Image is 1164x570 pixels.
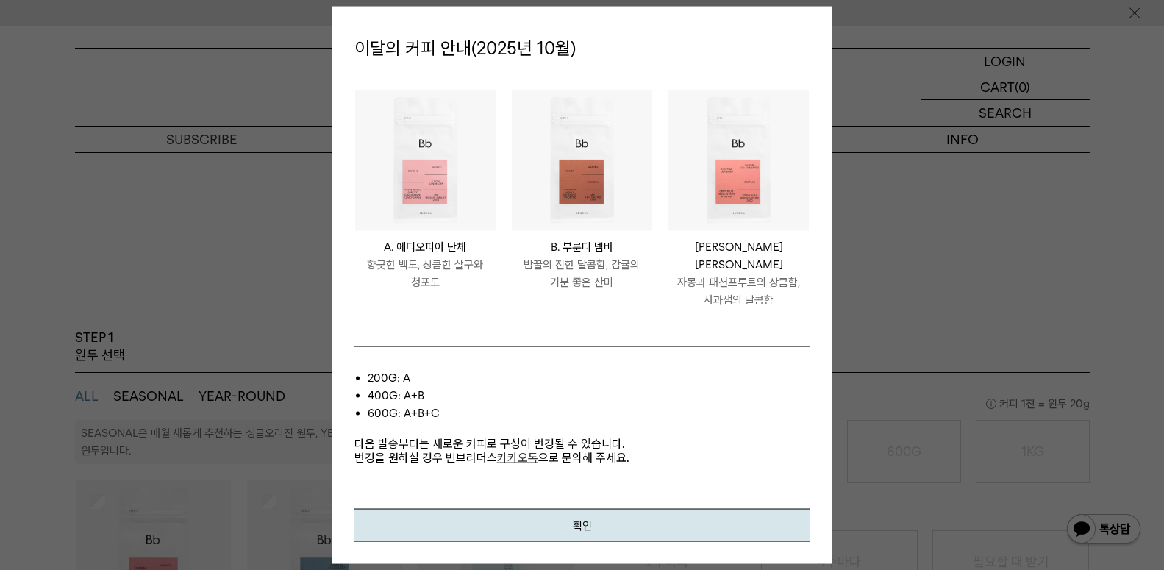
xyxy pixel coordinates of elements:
[355,256,496,291] p: 향긋한 백도, 상큼한 살구와 청포도
[512,238,652,256] p: B. 부룬디 넴바
[354,28,810,68] p: 이달의 커피 안내(2025년 10월)
[354,422,810,465] p: 다음 발송부터는 새로운 커피로 구성이 변경될 수 있습니다. 변경을 원하실 경우 빈브라더스 으로 문의해 주세요.
[368,405,810,422] li: 600g: A+B+C
[512,90,652,231] img: #285
[668,274,809,309] p: 자몽과 패션프루트의 상큼함, 사과잼의 달콤함
[355,90,496,231] img: #285
[355,238,496,256] p: A. 에티오피아 단체
[512,256,652,291] p: 밤꿀의 진한 달콤함, 감귤의 기분 좋은 산미
[368,387,810,405] li: 400g: A+B
[368,369,810,387] li: 200g: A
[497,451,538,465] a: 카카오톡
[668,90,809,231] img: #285
[354,509,810,542] button: 확인
[668,238,809,274] p: [PERSON_NAME] [PERSON_NAME]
